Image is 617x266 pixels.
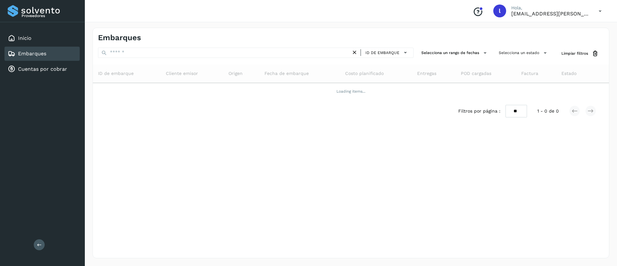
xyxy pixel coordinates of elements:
[561,50,588,56] span: Limpiar filtros
[365,50,399,56] span: ID de embarque
[511,5,588,11] p: Hola,
[4,31,80,45] div: Inicio
[228,70,243,77] span: Origen
[537,108,559,115] span: 1 - 0 de 0
[556,48,604,60] button: Limpiar filtros
[98,33,141,42] h4: Embarques
[496,48,551,58] button: Selecciona un estado
[417,70,436,77] span: Entregas
[521,70,538,77] span: Factura
[461,70,491,77] span: POD cargadas
[98,70,134,77] span: ID de embarque
[93,83,609,100] td: Loading items...
[18,50,46,57] a: Embarques
[4,47,80,61] div: Embarques
[561,70,577,77] span: Estado
[458,108,500,115] span: Filtros por página :
[18,66,67,72] a: Cuentas por cobrar
[4,62,80,76] div: Cuentas por cobrar
[345,70,384,77] span: Costo planificado
[264,70,309,77] span: Fecha de embarque
[18,35,31,41] a: Inicio
[511,11,588,17] p: lauraamalia.castillo@xpertal.com
[363,48,411,57] button: ID de embarque
[22,14,77,18] p: Proveedores
[419,48,491,58] button: Selecciona un rango de fechas
[166,70,198,77] span: Cliente emisor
